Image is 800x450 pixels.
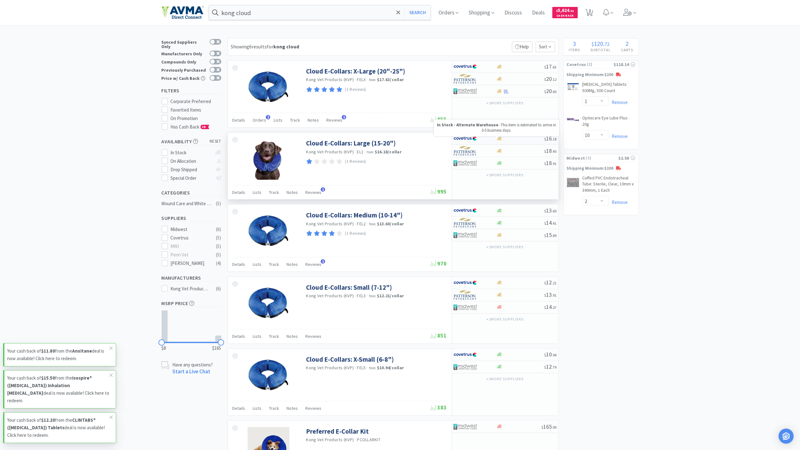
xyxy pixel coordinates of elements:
[209,5,431,20] input: Search by item, sku, manufacturer, ingredient, size...
[454,62,477,71] img: 77fca1acd8b6420a9015268ca798ef17_1.png
[170,260,209,267] div: [PERSON_NAME]
[454,278,477,288] img: 77fca1acd8b6420a9015268ca798ef17_1.png
[308,117,319,123] span: Notes
[552,161,557,166] span: . 91
[216,234,221,242] div: ( 5 )
[327,117,343,123] span: Reviews
[345,158,366,165] p: (1 Reviews)
[321,187,325,192] span: 1
[454,158,477,168] img: 4dd14cff54a648ac9e977f0c5da9bc2e_5.png
[357,437,381,442] span: PCOLLARKIT
[545,365,546,370] span: $
[170,124,210,130] span: Has Cash Back
[357,77,366,82] span: FELX
[216,200,221,207] div: ( 5 )
[367,150,374,154] span: from
[357,149,364,155] span: EL1
[529,10,547,16] a: Deals
[247,211,290,252] img: 1d72f0db08754277aec5fef88cd32f58_85736.jpeg
[170,243,209,250] div: MWI
[483,315,527,324] button: +2more suppliers
[545,221,546,226] span: $
[552,4,578,21] a: $5,624.01Cash Back
[306,261,322,267] span: Reviews
[564,47,585,53] h4: Items
[269,261,279,267] span: Track
[41,348,55,354] strong: $11.80
[545,363,557,370] span: 12
[369,78,376,82] span: from
[162,87,221,94] h5: Filters
[321,259,325,264] span: 1
[583,175,635,196] a: Cuffed PVC Endotracheal Tube: Sterile, Clear, 10mm x 340mm, 1 Each
[233,261,245,267] span: Details
[162,344,166,352] span: $8
[552,233,557,238] span: . 89
[405,5,431,20] button: Search
[585,47,616,53] h4: Subtotal
[567,83,579,90] img: 2f6bff8949134f2898c444831d9c6e81_494959.png
[609,133,628,139] a: Remove
[552,137,557,141] span: . 18
[355,365,356,370] span: ·
[609,99,628,105] a: Remove
[545,207,557,214] span: 13
[7,416,110,439] p: Your cash back of from the deal is now available! Click here to redeem.
[545,137,546,141] span: $
[170,234,209,242] div: Covetrus
[552,365,557,370] span: . 79
[355,77,356,82] span: ·
[345,230,366,237] p: (1 Reviews)
[369,366,376,370] span: from
[355,437,356,442] span: ·
[573,40,576,47] span: 3
[306,293,354,299] a: Kong Vet Products (KVP)
[552,305,557,310] span: . 27
[454,218,477,228] img: f5e969b455434c6296c6d81ef179fa71_3.png
[545,281,546,285] span: $
[377,365,404,370] strong: $10.94 / collar
[216,243,221,250] div: ( 5 )
[545,351,557,358] span: 10
[287,261,298,267] span: Notes
[604,41,609,47] span: 72
[212,344,221,352] span: $165
[437,123,556,133] p: - This item is estimated to arrive in 3-5 business days.
[306,365,354,370] a: Kong Vet Products (KVP)
[545,279,557,286] span: 12
[357,293,366,299] span: FEL3
[545,77,546,82] span: $
[545,293,546,298] span: $
[552,425,557,430] span: . 00
[170,149,212,156] div: In Stock
[269,333,279,339] span: Track
[545,231,557,239] span: 15
[583,81,635,96] a: [MEDICAL_DATA] Tablets: 500Mg, 500 Count
[247,355,290,396] img: f10b85bab632421698f46cfa7971843b_28957.jpeg
[454,362,477,372] img: 4dd14cff54a648ac9e977f0c5da9bc2e_5.png
[431,332,447,339] span: 851
[583,115,635,130] a: Optixcare Eye Lube Plus: 20g
[585,155,618,161] span: ( 1 )
[269,189,279,195] span: Track
[545,87,557,95] span: 20
[274,117,283,123] span: Lists
[357,365,366,370] span: FEL5
[345,86,366,93] p: (1 Reviews)
[233,117,245,123] span: Details
[502,10,524,16] a: Discuss
[454,206,477,215] img: 77fca1acd8b6420a9015268ca798ef17_1.png
[454,146,477,156] img: f5e969b455434c6296c6d81ef179fa71_3.png
[233,189,245,195] span: Details
[216,226,221,233] div: ( 6 )
[545,161,546,166] span: $
[616,47,638,53] h4: Carts
[542,425,544,430] span: $
[170,174,212,182] div: Special Order
[545,135,557,142] span: 16
[567,155,585,162] span: Midwest
[274,43,299,50] strong: kong cloud
[545,149,546,154] span: $
[552,209,557,213] span: . 60
[454,86,477,96] img: 4dd14cff54a648ac9e977f0c5da9bc2e_5.png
